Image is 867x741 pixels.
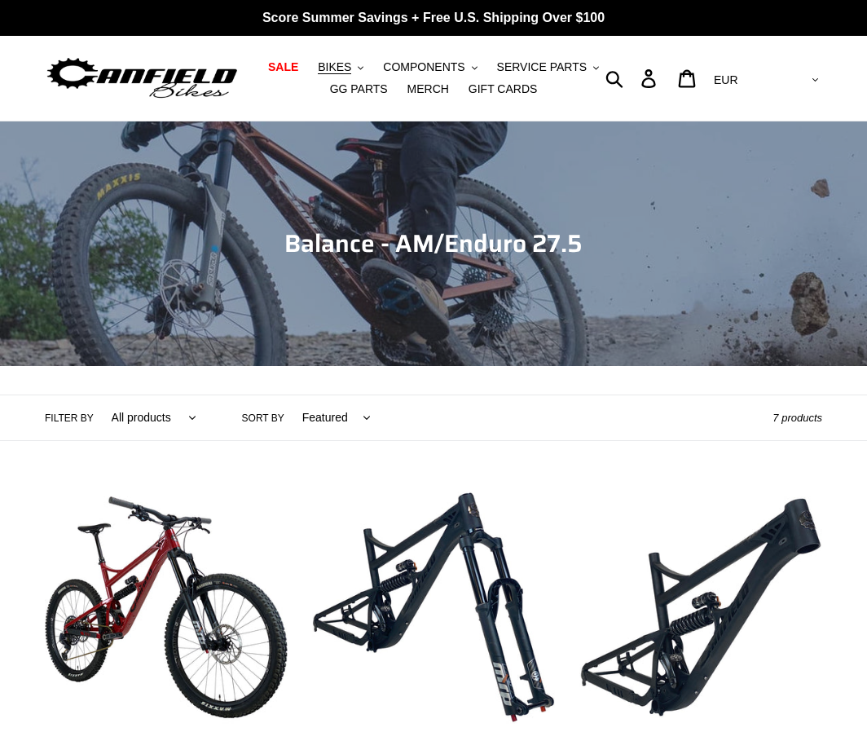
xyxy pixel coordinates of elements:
span: MERCH [407,82,449,96]
span: 7 products [772,412,822,424]
span: COMPONENTS [383,60,464,74]
img: Canfield Bikes [45,54,240,103]
button: COMPONENTS [375,56,485,78]
span: GG PARTS [330,82,388,96]
a: MERCH [399,78,457,100]
span: SERVICE PARTS [497,60,587,74]
span: SALE [268,60,298,74]
label: Sort by [242,411,284,426]
span: GIFT CARDS [469,82,538,96]
a: SALE [260,56,306,78]
a: GIFT CARDS [460,78,546,100]
span: BIKES [318,60,351,74]
button: SERVICE PARTS [489,56,607,78]
label: Filter by [45,411,94,426]
button: BIKES [310,56,372,78]
a: GG PARTS [322,78,396,100]
span: Balance - AM/Enduro 27.5 [284,224,583,262]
